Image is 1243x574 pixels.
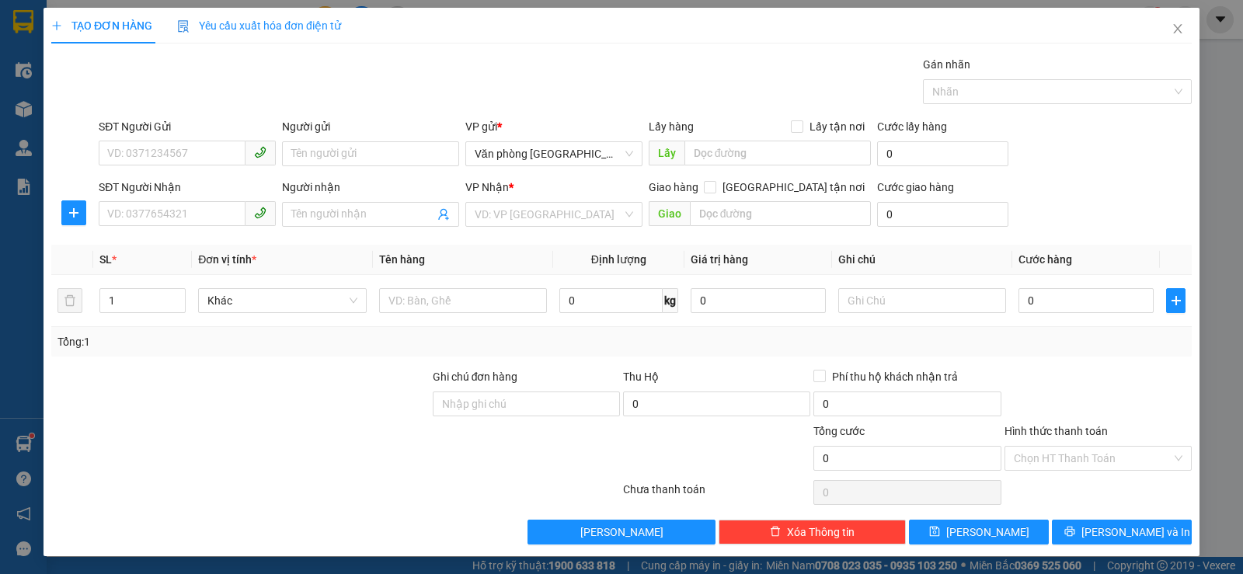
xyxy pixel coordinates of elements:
[1081,524,1190,541] span: [PERSON_NAME] và In
[1167,294,1185,307] span: plus
[877,120,947,133] label: Cước lấy hàng
[838,288,1006,313] input: Ghi Chú
[719,520,906,544] button: deleteXóa Thông tin
[690,201,872,226] input: Dọc đường
[663,288,678,313] span: kg
[691,253,748,266] span: Giá trị hàng
[51,20,62,31] span: plus
[465,181,509,193] span: VP Nhận
[787,524,855,541] span: Xóa Thông tin
[929,526,940,538] span: save
[803,118,871,135] span: Lấy tận nơi
[437,208,450,221] span: user-add
[1156,8,1199,51] button: Close
[57,333,481,350] div: Tổng: 1
[465,118,642,135] div: VP gửi
[207,289,357,312] span: Khác
[1004,425,1108,437] label: Hình thức thanh toán
[826,368,964,385] span: Phí thu hộ khách nhận trả
[1064,526,1075,538] span: printer
[716,179,871,196] span: [GEOGRAPHIC_DATA] tận nơi
[99,118,276,135] div: SĐT Người Gửi
[832,245,1012,275] th: Ghi chú
[684,141,872,165] input: Dọc đường
[923,58,970,71] label: Gán nhãn
[379,253,425,266] span: Tên hàng
[877,202,1008,227] input: Cước giao hàng
[62,207,85,219] span: plus
[282,179,459,196] div: Người nhận
[57,288,82,313] button: delete
[254,207,266,219] span: phone
[770,526,781,538] span: delete
[649,201,690,226] span: Giao
[433,370,518,383] label: Ghi chú đơn hàng
[877,141,1008,166] input: Cước lấy hàng
[177,20,190,33] img: icon
[99,253,112,266] span: SL
[813,425,865,437] span: Tổng cước
[254,146,266,158] span: phone
[475,142,633,165] span: Văn phòng Ninh Bình
[1052,520,1192,544] button: printer[PERSON_NAME] và In
[1018,253,1072,266] span: Cước hàng
[99,179,276,196] div: SĐT Người Nhận
[177,19,341,32] span: Yêu cầu xuất hóa đơn điện tử
[649,120,694,133] span: Lấy hàng
[433,391,620,416] input: Ghi chú đơn hàng
[1166,288,1186,313] button: plus
[379,288,547,313] input: VD: Bàn, Ghế
[946,524,1029,541] span: [PERSON_NAME]
[527,520,715,544] button: [PERSON_NAME]
[877,181,954,193] label: Cước giao hàng
[61,200,86,225] button: plus
[649,181,698,193] span: Giao hàng
[51,19,152,32] span: TẠO ĐƠN HÀNG
[580,524,663,541] span: [PERSON_NAME]
[282,118,459,135] div: Người gửi
[198,253,256,266] span: Đơn vị tính
[691,288,826,313] input: 0
[1172,23,1184,35] span: close
[591,253,646,266] span: Định lượng
[649,141,684,165] span: Lấy
[909,520,1049,544] button: save[PERSON_NAME]
[623,370,659,383] span: Thu Hộ
[621,481,812,508] div: Chưa thanh toán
